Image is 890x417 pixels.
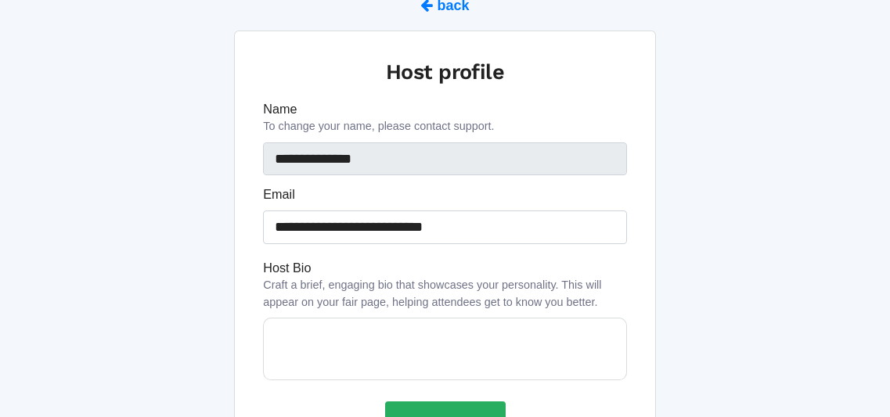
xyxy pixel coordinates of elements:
[263,99,627,118] label: Name
[263,185,627,203] label: Email
[263,277,627,311] p: Craft a brief, engaging bio that showcases your personality. This will appear on your fair page, ...
[263,258,627,277] label: Host Bio
[263,118,627,135] p: To change your name, please contact support.
[263,59,627,84] h3: Host profile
